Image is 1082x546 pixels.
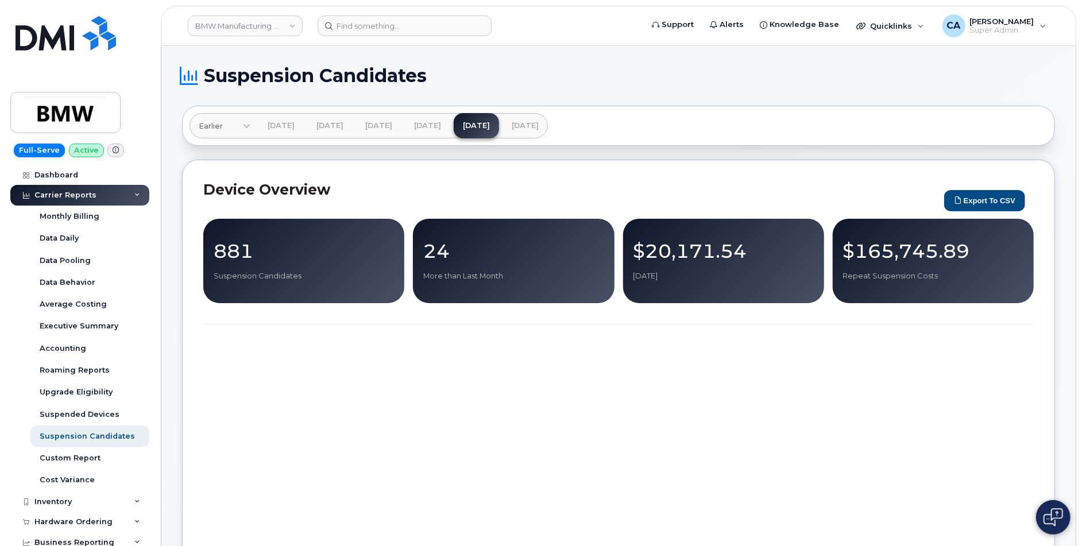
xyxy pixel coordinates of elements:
[944,190,1025,211] button: Export to CSV
[307,113,353,138] a: [DATE]
[203,181,938,198] h2: Device Overview
[214,271,394,281] p: Suspension Candidates
[843,241,1023,261] p: $165,745.89
[204,67,427,84] span: Suspension Candidates
[214,241,394,261] p: 881
[423,241,604,261] p: 24
[258,113,304,138] a: [DATE]
[356,113,401,138] a: [DATE]
[199,121,223,131] span: Earlier
[503,113,548,138] a: [DATE]
[633,241,814,261] p: $20,171.54
[454,113,499,138] a: [DATE]
[190,113,250,138] a: Earlier
[423,271,604,281] p: More than Last Month
[633,271,814,281] p: [DATE]
[1044,508,1063,526] img: Open chat
[843,271,1023,281] p: Repeat Suspension Costs
[405,113,450,138] a: [DATE]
